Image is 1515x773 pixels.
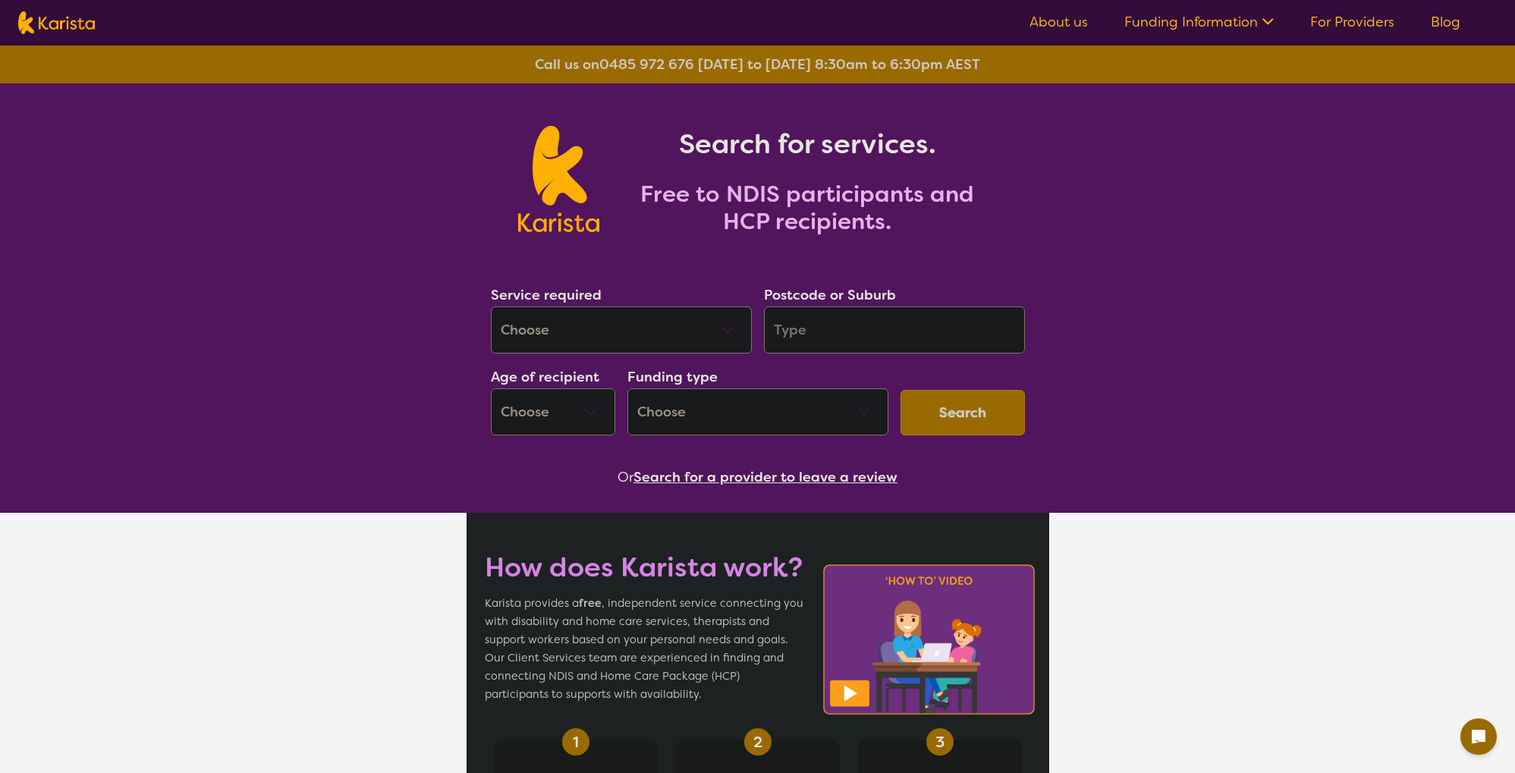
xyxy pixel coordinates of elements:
[1029,13,1088,31] a: About us
[764,306,1025,354] input: Type
[1310,13,1394,31] a: For Providers
[562,728,589,756] div: 1
[579,596,602,611] b: free
[599,55,694,74] a: 0485 972 676
[926,728,954,756] div: 3
[633,466,897,489] button: Search for a provider to leave a review
[744,728,772,756] div: 2
[618,126,997,162] h1: Search for services.
[819,560,1040,719] img: Karista video
[618,466,633,489] span: Or
[18,11,95,34] img: Karista logo
[535,55,980,74] b: Call us on [DATE] to [DATE] 8:30am to 6:30pm AEST
[491,368,599,386] label: Age of recipient
[1124,13,1274,31] a: Funding Information
[901,390,1025,435] button: Search
[627,368,718,386] label: Funding type
[518,126,599,232] img: Karista logo
[764,286,896,304] label: Postcode or Suburb
[1431,13,1460,31] a: Blog
[485,595,803,704] span: Karista provides a , independent service connecting you with disability and home care services, t...
[491,286,602,304] label: Service required
[618,181,997,235] h2: Free to NDIS participants and HCP recipients.
[485,549,803,586] h1: How does Karista work?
